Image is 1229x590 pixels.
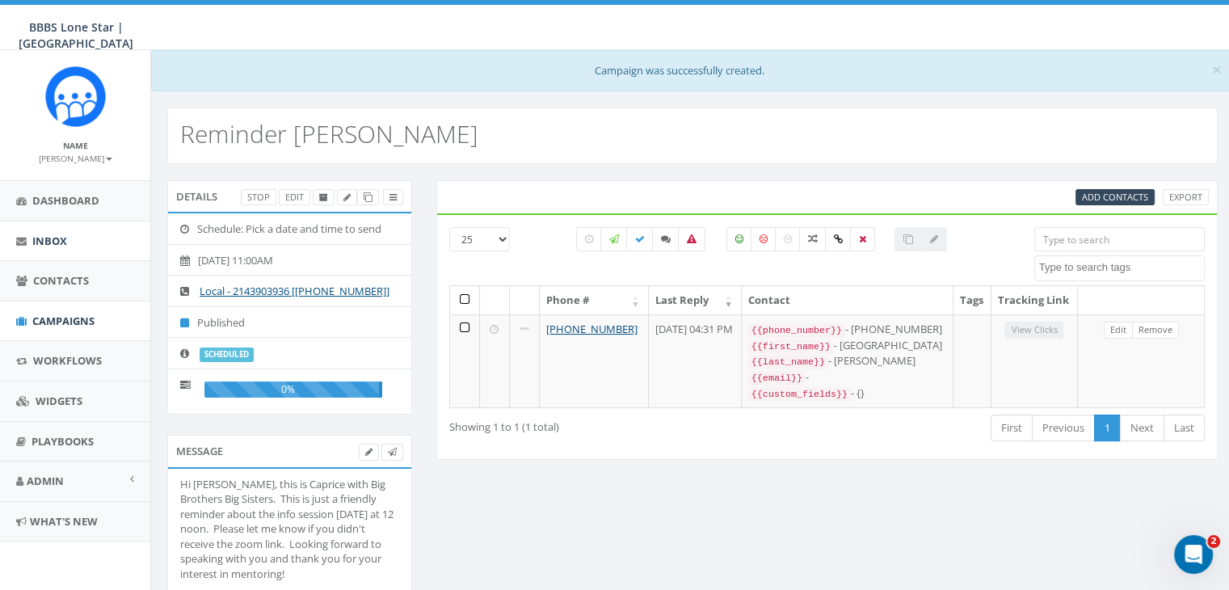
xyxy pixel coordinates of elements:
[180,224,197,234] i: Schedule: Pick a date and time to send
[32,314,95,328] span: Campaigns
[1212,61,1222,78] button: Close
[1082,191,1148,203] span: CSV files only
[30,514,98,529] span: What's New
[32,193,99,208] span: Dashboard
[546,322,638,336] a: [PHONE_NUMBER]
[1164,415,1205,441] a: Last
[649,286,742,314] th: Last Reply: activate to sort column ascending
[200,348,254,362] label: scheduled
[751,227,777,251] label: Negative
[45,66,106,127] img: Rally_Corp_Icon.png
[241,189,276,206] a: Stop
[167,180,412,213] div: Details
[39,150,112,165] a: [PERSON_NAME]
[32,234,67,248] span: Inbox
[39,153,112,164] small: [PERSON_NAME]
[1094,415,1121,441] a: 1
[748,339,834,354] code: {{first_name}}
[799,227,827,251] label: Mixed
[449,413,750,435] div: Showing 1 to 1 (1 total)
[389,191,397,203] span: View Campaign Delivery Statistics
[748,355,828,369] code: {{last_name}}
[652,227,680,251] label: Replied
[365,445,372,457] span: Edit Campaign Body
[1174,535,1213,574] iframe: Intercom live chat
[1212,58,1222,81] span: ×
[1032,415,1095,441] a: Previous
[626,227,654,251] label: Delivered
[748,338,946,354] div: - [GEOGRAPHIC_DATA]
[742,286,953,314] th: Contact
[364,191,372,203] span: Clone Campaign
[726,227,752,251] label: Positive
[279,189,310,206] a: Edit
[1132,322,1179,339] a: Remove
[343,191,351,203] span: Edit Campaign Title
[1082,191,1148,203] span: Add Contacts
[748,323,845,338] code: {{phone_number}}
[204,381,382,398] div: 0%
[319,191,328,203] span: Archive Campaign
[991,415,1033,441] a: First
[1104,322,1133,339] a: Edit
[168,306,411,339] li: Published
[748,353,946,369] div: - [PERSON_NAME]
[200,284,389,298] a: Local - 2143903936 [[PHONE_NUMBER]]
[540,286,649,314] th: Phone #: activate to sort column ascending
[748,371,806,386] code: {{email}}
[850,227,875,251] label: Removed
[1120,415,1164,441] a: Next
[649,314,742,408] td: [DATE] 04:31 PM
[748,386,946,402] div: - {}
[748,387,851,402] code: {{custom_fields}}
[1075,189,1155,206] a: Add Contacts
[1163,189,1209,206] a: Export
[388,445,397,457] span: Send Test Message
[27,474,64,488] span: Admin
[180,120,478,147] h2: Reminder [PERSON_NAME]
[1207,535,1220,548] span: 2
[825,227,852,251] label: Link Clicked
[167,435,412,467] div: Message
[36,394,82,408] span: Widgets
[1039,260,1204,275] textarea: Search
[953,286,991,314] th: Tags
[991,286,1078,314] th: Tracking Link
[576,227,602,251] label: Pending
[19,19,133,51] span: BBBS Lone Star | [GEOGRAPHIC_DATA]
[748,369,946,386] div: -
[168,244,411,276] li: [DATE] 11:00AM
[775,227,801,251] label: Neutral
[600,227,628,251] label: Sending
[1034,227,1205,251] input: Type to search
[33,273,89,288] span: Contacts
[748,322,946,338] div: - [PHONE_NUMBER]
[33,353,102,368] span: Workflows
[32,434,94,449] span: Playbooks
[180,318,197,328] i: Published
[63,140,88,151] small: Name
[678,227,705,251] label: Bounced
[168,213,411,245] li: Schedule: Pick a date and time to send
